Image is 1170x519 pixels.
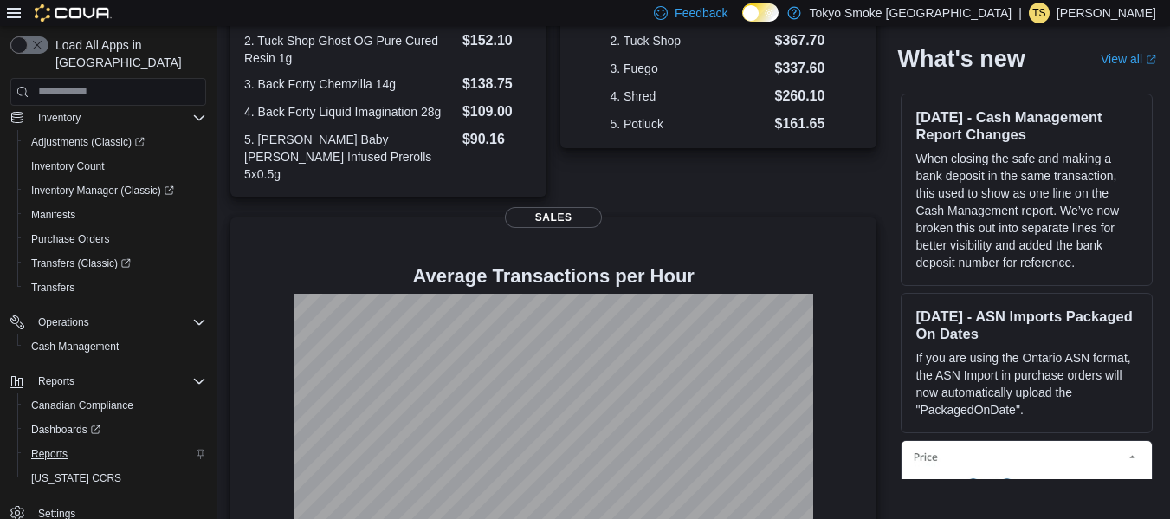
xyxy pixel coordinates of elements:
a: View allExternal link [1101,52,1156,66]
p: If you are using the Ontario ASN format, the ASN Import in purchase orders will now automatically... [915,349,1138,418]
button: Transfers [17,276,213,300]
span: Manifests [31,208,75,222]
span: Dashboards [24,419,206,440]
span: Sales [505,207,602,228]
span: Purchase Orders [31,232,110,246]
dt: 2. Tuck Shop Ghost OG Pure Cured Resin 1g [244,32,456,67]
span: TS [1032,3,1045,23]
span: Dark Mode [742,22,743,23]
dt: 5. Potluck [610,115,767,133]
button: Reports [3,369,213,393]
span: Cash Management [24,336,206,357]
button: Operations [31,312,96,333]
p: When closing the safe and making a bank deposit in the same transaction, this used to show as one... [915,150,1138,271]
span: Cash Management [31,340,119,354]
dt: 3. Back Forty Chemzilla 14g [244,75,456,93]
span: Operations [31,312,206,333]
span: Reports [38,374,74,388]
span: Inventory [38,111,81,125]
h3: [DATE] - ASN Imports Packaged On Dates [915,308,1138,342]
input: Dark Mode [742,3,779,22]
span: Manifests [24,204,206,225]
button: Manifests [17,203,213,227]
span: Reports [31,447,68,461]
span: Feedback [675,4,727,22]
button: Canadian Compliance [17,393,213,418]
a: Manifests [24,204,82,225]
span: Operations [38,315,89,329]
span: Inventory Manager (Classic) [24,180,206,201]
a: Adjustments (Classic) [17,130,213,154]
a: Transfers (Classic) [24,253,138,274]
a: Inventory Count [24,156,112,177]
span: Purchase Orders [24,229,206,250]
dd: $367.70 [775,30,828,51]
span: Canadian Compliance [31,399,133,412]
h2: What's new [897,45,1025,73]
dt: 5. [PERSON_NAME] Baby [PERSON_NAME] Infused Prerolls 5x0.5g [244,131,456,183]
button: [US_STATE] CCRS [17,466,213,490]
span: Inventory Manager (Classic) [31,184,174,198]
a: Inventory Manager (Classic) [24,180,181,201]
span: Canadian Compliance [24,395,206,416]
a: Canadian Compliance [24,395,140,416]
span: Transfers [24,277,206,298]
a: Adjustments (Classic) [24,132,152,152]
span: Adjustments (Classic) [31,135,145,149]
dd: $90.16 [462,129,533,150]
p: Tokyo Smoke [GEOGRAPHIC_DATA] [810,3,1012,23]
span: Reports [31,371,206,392]
dd: $337.60 [775,58,828,79]
button: Purchase Orders [17,227,213,251]
a: Cash Management [24,336,126,357]
span: Load All Apps in [GEOGRAPHIC_DATA] [48,36,206,71]
button: Inventory Count [17,154,213,178]
h4: Average Transactions per Hour [244,266,863,287]
dd: $138.75 [462,74,533,94]
img: Cova [35,4,112,22]
span: Inventory Count [31,159,105,173]
dt: 4. Back Forty Liquid Imagination 28g [244,103,456,120]
a: Transfers [24,277,81,298]
button: Inventory [3,106,213,130]
button: Reports [31,371,81,392]
svg: External link [1146,55,1156,65]
span: Transfers (Classic) [31,256,131,270]
dt: 2. Tuck Shop [610,32,767,49]
a: Purchase Orders [24,229,117,250]
button: Reports [17,442,213,466]
span: Reports [24,444,206,464]
span: [US_STATE] CCRS [31,471,121,485]
dd: $161.65 [775,114,828,134]
a: Inventory Manager (Classic) [17,178,213,203]
a: Dashboards [17,418,213,442]
div: Tyson Stansford [1029,3,1050,23]
span: Transfers [31,281,74,295]
dt: 4. Shred [610,88,767,105]
span: Inventory Count [24,156,206,177]
p: | [1018,3,1022,23]
dd: $109.00 [462,101,533,122]
span: Dashboards [31,423,100,437]
dt: 3. Fuego [610,60,767,77]
button: Cash Management [17,334,213,359]
p: [PERSON_NAME] [1057,3,1156,23]
a: [US_STATE] CCRS [24,468,128,489]
a: Transfers (Classic) [17,251,213,276]
a: Reports [24,444,74,464]
button: Operations [3,310,213,334]
span: Transfers (Classic) [24,253,206,274]
dd: $260.10 [775,86,828,107]
dd: $152.10 [462,30,533,51]
a: Dashboards [24,419,107,440]
span: Adjustments (Classic) [24,132,206,152]
span: Inventory [31,107,206,128]
button: Inventory [31,107,87,128]
h3: [DATE] - Cash Management Report Changes [915,108,1138,143]
span: Washington CCRS [24,468,206,489]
